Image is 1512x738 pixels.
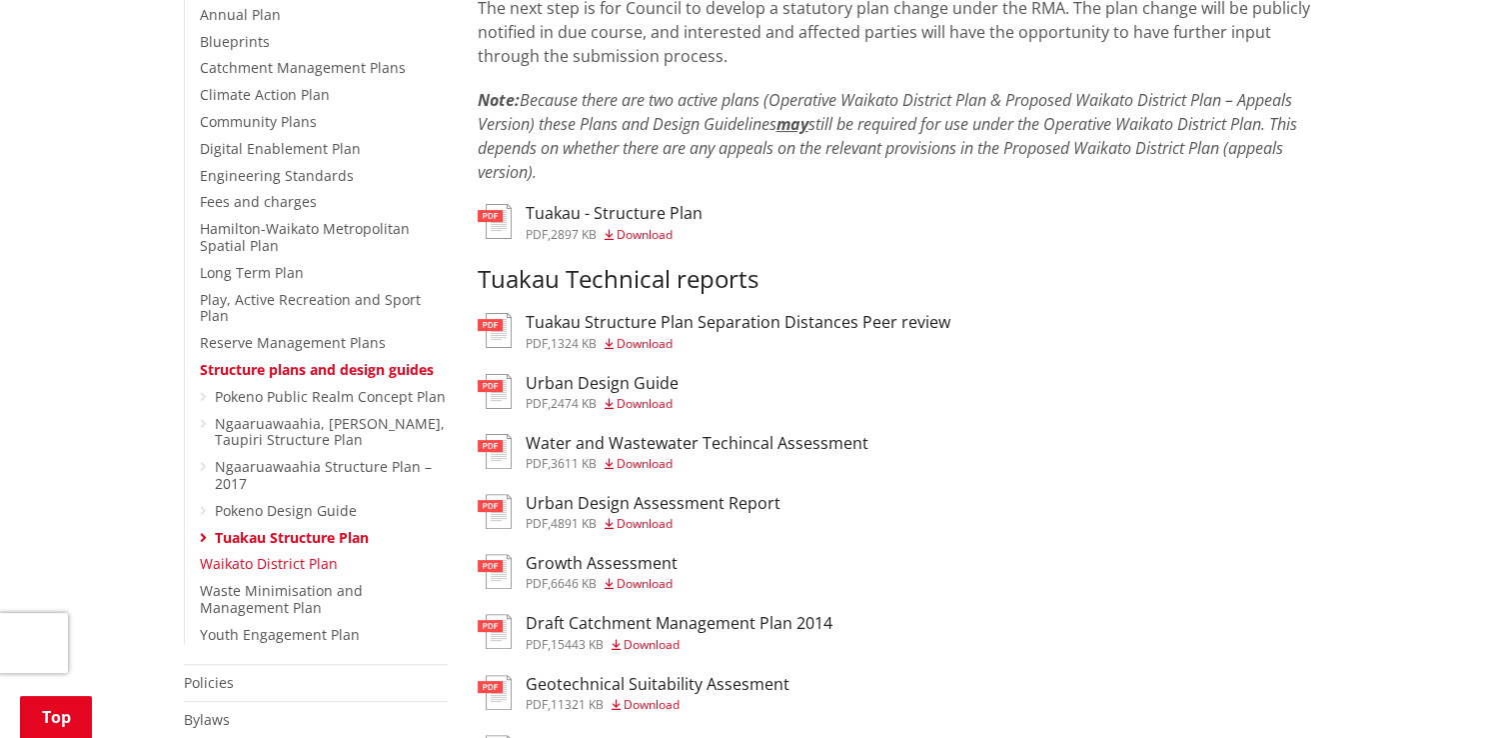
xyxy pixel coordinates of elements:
[526,204,703,223] h3: Tuakau - Structure Plan
[617,395,673,412] span: Download
[184,710,230,729] a: Bylaws
[478,434,512,469] img: document-pdf.svg
[215,414,445,450] a: Ngaaruawaahia, [PERSON_NAME], Taupiri Structure Plan
[617,335,673,352] span: Download
[478,313,950,349] a: Tuakau Structure Plan Separation Distances Peer review pdf,1324 KB Download
[551,395,597,412] span: 2474 KB
[478,434,868,470] a: Water and Wastewater Techincal Assessment pdf,3611 KB Download
[478,89,1297,183] em: Because there are two active plans (Operative Waikato District Plan & Proposed Waikato District P...
[200,360,434,379] a: Structure plans and design guides
[526,636,548,653] span: pdf
[617,515,673,532] span: Download
[551,455,597,472] span: 3611 KB
[478,313,512,348] img: document-pdf.svg
[200,112,317,131] a: Community Plans
[200,263,304,282] a: Long Term Plan
[200,5,281,24] a: Annual Plan
[478,614,512,649] img: document-pdf.svg
[526,639,832,651] div: ,
[526,455,548,472] span: pdf
[478,675,789,711] a: Geotechnical Suitability Assesment pdf,11321 KB Download
[478,265,1329,294] h3: Tuakau Technical reports
[478,494,512,529] img: document-pdf.svg
[20,696,92,738] a: Top
[478,374,679,410] a: Urban Design Guide pdf,2474 KB Download
[526,518,780,530] div: ,
[200,166,354,185] a: Engineering Standards
[526,614,832,633] h3: Draft Catchment Management Plan 2014
[526,229,703,241] div: ,
[200,85,330,104] a: Climate Action Plan
[526,338,950,350] div: ,
[478,204,512,239] img: document-pdf.svg
[526,226,548,243] span: pdf
[200,333,386,352] a: Reserve Management Plans
[215,387,446,406] a: Pokeno Public Realm Concept Plan
[215,528,369,547] a: Tuakau Structure Plan
[200,290,421,326] a: Play, Active Recreation and Sport Plan
[526,395,548,412] span: pdf
[200,625,360,644] a: Youth Engagement Plan
[526,398,679,410] div: ,
[200,219,410,255] a: Hamilton-Waikato Metropolitan Spatial Plan
[551,226,597,243] span: 2897 KB
[526,434,868,453] h3: Water and Wastewater Techincal Assessment
[617,226,673,243] span: Download
[624,696,680,713] span: Download
[526,578,678,590] div: ,
[526,335,548,352] span: pdf
[200,58,406,77] a: Catchment Management Plans
[526,575,548,592] span: pdf
[526,458,868,470] div: ,
[526,699,789,711] div: ,
[526,374,679,393] h3: Urban Design Guide
[526,675,789,694] h3: Geotechnical Suitability Assesment
[776,113,808,135] span: may
[478,204,703,240] a: Tuakau - Structure Plan pdf,2897 KB Download
[478,554,678,590] a: Growth Assessment pdf,6646 KB Download
[200,32,270,51] a: Blueprints
[478,675,512,710] img: document-pdf.svg
[526,313,950,332] h3: Tuakau Structure Plan Separation Distances Peer review
[478,374,512,409] img: document-pdf.svg
[215,501,357,520] a: Pokeno Design Guide
[478,554,512,589] img: document-pdf.svg
[215,457,432,493] a: Ngaaruawaahia Structure Plan – 2017
[617,455,673,472] span: Download
[200,192,317,211] a: Fees and charges
[526,554,678,573] h3: Growth Assessment
[617,575,673,592] span: Download
[624,636,680,653] span: Download
[478,614,832,650] a: Draft Catchment Management Plan 2014 pdf,15443 KB Download
[551,575,597,592] span: 6646 KB
[551,515,597,532] span: 4891 KB
[478,89,520,111] strong: Note:
[526,515,548,532] span: pdf
[200,581,363,617] a: Waste Minimisation and Management Plan
[184,673,234,692] a: Policies
[200,139,361,158] a: Digital Enablement Plan
[526,494,780,513] h3: Urban Design Assessment Report
[551,335,597,352] span: 1324 KB
[1420,654,1492,726] iframe: Messenger Launcher
[526,696,548,713] span: pdf
[200,554,338,573] a: Waikato District Plan
[551,696,604,713] span: 11321 KB
[551,636,604,653] span: 15443 KB
[478,494,780,530] a: Urban Design Assessment Report pdf,4891 KB Download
